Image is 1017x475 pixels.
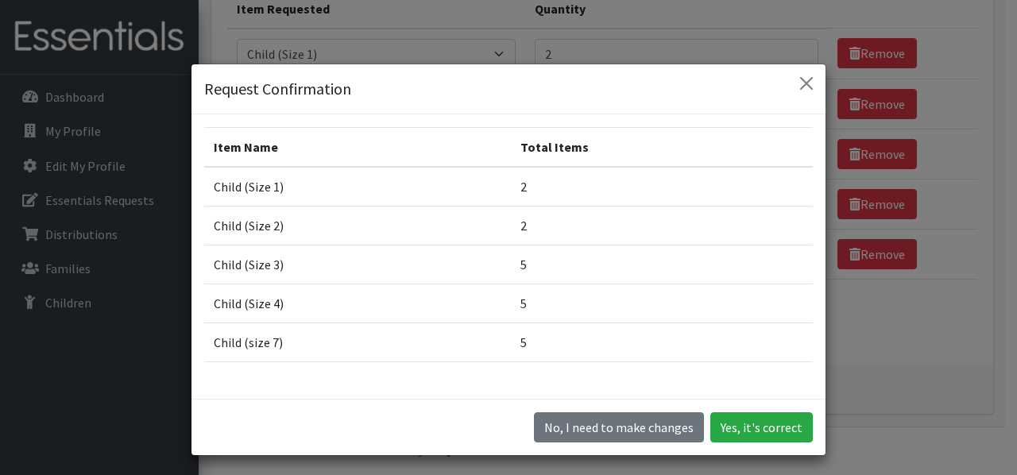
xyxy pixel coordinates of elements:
[204,322,511,361] td: Child (size 7)
[511,322,813,361] td: 5
[204,167,511,207] td: Child (Size 1)
[511,284,813,322] td: 5
[511,245,813,284] td: 5
[534,412,704,442] button: No I need to make changes
[204,206,511,245] td: Child (Size 2)
[204,394,813,418] p: Please confirm that the above list is what you meant to request.
[710,412,813,442] button: Yes, it's correct
[204,77,351,101] h5: Request Confirmation
[511,167,813,207] td: 2
[204,127,511,167] th: Item Name
[511,206,813,245] td: 2
[204,245,511,284] td: Child (Size 3)
[204,284,511,322] td: Child (Size 4)
[511,127,813,167] th: Total Items
[794,71,819,96] button: Close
